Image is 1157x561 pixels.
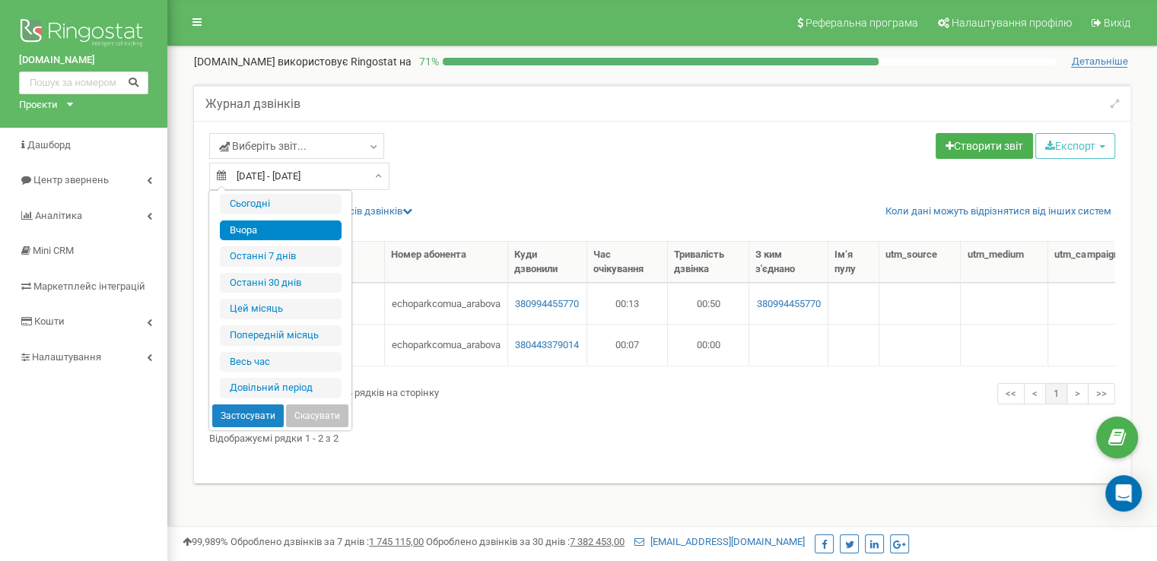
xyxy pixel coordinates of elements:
div: Проєкти [19,98,58,113]
th: З ким з'єднано [749,242,828,283]
u: 1 745 115,00 [369,536,424,547]
span: Налаштування профілю [952,17,1072,29]
td: echoparkcomua_arabova [385,283,508,324]
span: Центр звернень [33,174,109,185]
button: Експорт [1035,133,1115,159]
span: використовує Ringostat на [278,55,412,68]
th: Ім‘я пулу [828,242,879,283]
td: 00:50 [668,283,749,324]
th: Куди дзвонили [508,242,587,283]
span: Маркетплейс інтеграцій [33,280,145,292]
span: Оброблено дзвінків за 30 днів : [426,536,625,547]
th: Час очікування [587,242,669,283]
td: 00:07 [587,324,669,365]
th: utm_sourcе [879,242,961,283]
div: Open Intercom Messenger [1105,475,1142,512]
a: Створити звіт [936,133,1033,159]
p: [DOMAIN_NAME] [194,54,412,69]
th: Номер абонента [385,242,508,283]
li: Останні 7 днів [220,246,342,267]
th: Тривалість дзвінка [668,242,749,283]
span: Аналiтика [35,210,82,221]
input: Пошук за номером [19,71,148,94]
a: 380994455770 [755,297,822,312]
a: 380443379014 [514,338,580,353]
img: Ringostat logo [19,15,148,53]
a: > [1066,383,1089,405]
li: Сьогодні [220,194,342,214]
a: Виберіть звіт... [209,133,384,159]
span: Реферальна програма [806,17,918,29]
td: 00:13 [587,283,669,324]
span: 99,989% [183,536,228,547]
span: Вихід [1104,17,1130,29]
td: echoparkcomua_arabova [385,324,508,365]
span: Виберіть звіт... [219,138,307,154]
span: Детальніше [1071,55,1127,68]
a: Коли дані можуть відрізнятися вiд інших систем [885,204,1111,219]
li: Весь час [220,352,342,372]
a: [DOMAIN_NAME] [19,53,148,68]
a: 380994455770 [514,297,580,312]
td: 00:00 [668,324,749,365]
th: utm_mеdium [961,242,1048,283]
li: Цей місяць [220,299,342,319]
li: Вчора [220,220,342,241]
th: utm_cаmpaign [1048,242,1143,283]
p: 71 % [412,54,443,69]
li: Попередній місяць [220,325,342,346]
button: Застосувати [212,404,284,427]
li: Довільний період [220,378,342,398]
span: Mini CRM [33,245,74,256]
h5: Журнал дзвінків [205,97,300,111]
a: < [1024,383,1046,405]
span: Оброблено дзвінків за 7 днів : [230,536,424,547]
span: Кошти [34,315,65,327]
li: Останні 30 днів [220,273,342,293]
span: Налаштування [32,351,101,363]
a: << [997,383,1025,405]
span: Дашборд [27,139,71,151]
button: Скасувати [286,404,348,427]
a: 1 [1045,383,1067,405]
a: [EMAIL_ADDRESS][DOMAIN_NAME] [634,536,805,547]
u: 7 382 453,00 [570,536,625,547]
a: >> [1088,383,1115,405]
div: Відображуємі рядки 1 - 2 з 2 [209,426,1115,446]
